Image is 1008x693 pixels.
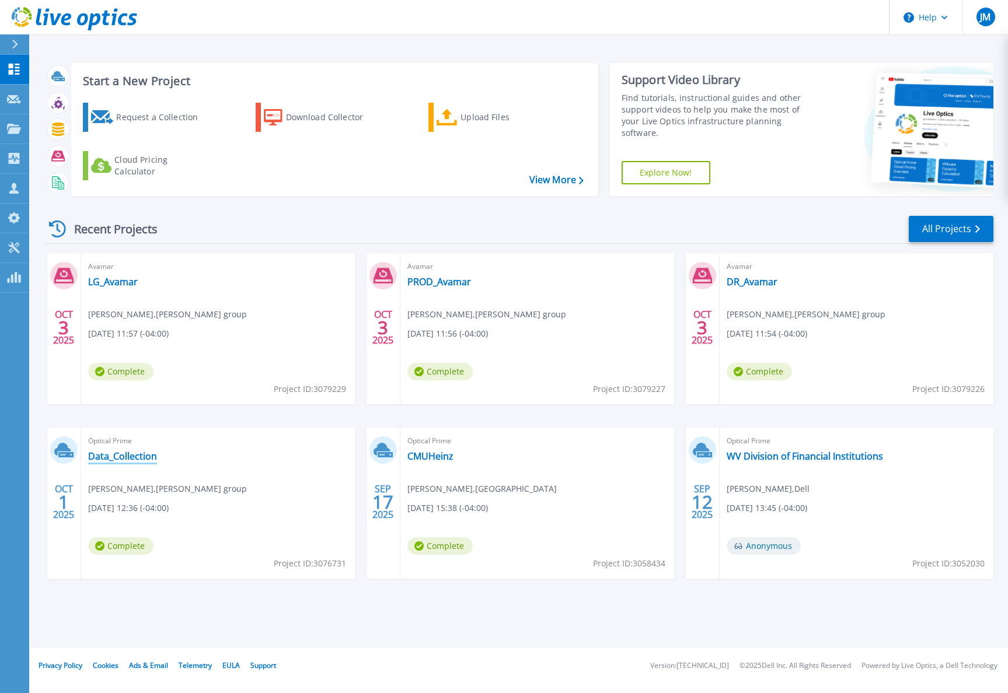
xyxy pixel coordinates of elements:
[407,308,566,321] span: [PERSON_NAME] , [PERSON_NAME] group
[88,450,157,462] a: Data_Collection
[58,497,69,507] span: 1
[88,502,169,514] span: [DATE] 12:36 (-04:00)
[622,92,816,139] div: Find tutorials, instructional guides and other support videos to help you make the most of your L...
[407,260,667,273] span: Avamar
[88,260,348,273] span: Avamar
[88,327,169,340] span: [DATE] 11:57 (-04:00)
[861,662,997,670] li: Powered by Live Optics, a Dell Technology
[593,383,665,395] span: Project ID: 3079227
[980,12,990,22] span: JM
[274,557,346,570] span: Project ID: 3076731
[912,557,985,570] span: Project ID: 3052030
[58,323,69,332] span: 3
[727,450,883,462] a: WV Division of Financial Institutions
[53,481,75,523] div: OCT 2025
[372,306,394,349] div: OCT 2025
[727,537,801,555] span: Anonymous
[88,276,138,288] a: LG_Avamar
[83,103,213,132] a: Request a Collection
[727,363,792,380] span: Complete
[88,435,348,447] span: Optical Prime
[912,383,985,395] span: Project ID: 3079226
[428,103,559,132] a: Upload Files
[222,660,240,670] a: EULA
[461,106,554,129] div: Upload Files
[250,660,276,670] a: Support
[909,216,993,242] a: All Projects
[407,435,667,447] span: Optical Prime
[727,435,986,447] span: Optical Prime
[691,306,713,349] div: OCT 2025
[256,103,386,132] a: Download Collector
[286,106,379,129] div: Download Collector
[407,482,557,495] span: [PERSON_NAME] , [GEOGRAPHIC_DATA]
[727,308,885,321] span: [PERSON_NAME] , [PERSON_NAME] group
[593,557,665,570] span: Project ID: 3058434
[727,276,777,288] a: DR_Avamar
[529,174,584,185] a: View More
[114,154,208,177] div: Cloud Pricing Calculator
[45,215,173,243] div: Recent Projects
[274,383,346,395] span: Project ID: 3079229
[727,327,807,340] span: [DATE] 11:54 (-04:00)
[39,660,82,670] a: Privacy Policy
[691,481,713,523] div: SEP 2025
[407,276,471,288] a: PROD_Avamar
[179,660,212,670] a: Telemetry
[407,502,488,514] span: [DATE] 15:38 (-04:00)
[727,482,810,495] span: [PERSON_NAME] , Dell
[407,327,488,340] span: [DATE] 11:56 (-04:00)
[88,537,154,555] span: Complete
[407,537,473,555] span: Complete
[83,75,583,87] h3: Start a New Project
[692,497,713,507] span: 12
[650,662,729,670] li: Version: [TECHNICAL_ID]
[740,662,851,670] li: © 2025 Dell Inc. All Rights Reserved
[378,323,388,332] span: 3
[93,660,118,670] a: Cookies
[622,161,710,184] a: Explore Now!
[129,660,168,670] a: Ads & Email
[116,106,210,129] div: Request a Collection
[83,151,213,180] a: Cloud Pricing Calculator
[88,482,247,495] span: [PERSON_NAME] , [PERSON_NAME] group
[727,502,807,514] span: [DATE] 13:45 (-04:00)
[88,308,247,321] span: [PERSON_NAME] , [PERSON_NAME] group
[697,323,707,332] span: 3
[88,363,154,380] span: Complete
[407,363,473,380] span: Complete
[372,481,394,523] div: SEP 2025
[622,72,816,87] div: Support Video Library
[407,450,454,462] a: CMUHeinz
[53,306,75,349] div: OCT 2025
[372,497,393,507] span: 17
[727,260,986,273] span: Avamar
